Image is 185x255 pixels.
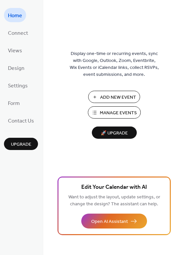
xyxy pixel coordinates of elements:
[4,113,38,127] a: Contact Us
[100,110,137,117] span: Manage Events
[8,81,28,91] span: Settings
[88,106,141,119] button: Manage Events
[8,98,20,109] span: Form
[8,63,24,74] span: Design
[92,127,137,139] button: 🚀 Upgrade
[11,141,31,148] span: Upgrade
[4,43,26,57] a: Views
[70,50,159,78] span: Display one-time or recurring events, sync with Google, Outlook, Zoom, Eventbrite, Wix Events or ...
[8,116,34,126] span: Contact Us
[4,96,24,110] a: Form
[4,61,28,75] a: Design
[68,193,160,209] span: Want to adjust the layout, update settings, or change the design? The assistant can help.
[96,129,133,138] span: 🚀 Upgrade
[91,218,128,225] span: Open AI Assistant
[8,28,28,38] span: Connect
[88,91,140,103] button: Add New Event
[4,25,32,40] a: Connect
[4,78,32,92] a: Settings
[81,183,147,192] span: Edit Your Calendar with AI
[4,8,26,22] a: Home
[8,11,22,21] span: Home
[8,46,22,56] span: Views
[4,138,38,150] button: Upgrade
[81,214,147,229] button: Open AI Assistant
[100,94,136,101] span: Add New Event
